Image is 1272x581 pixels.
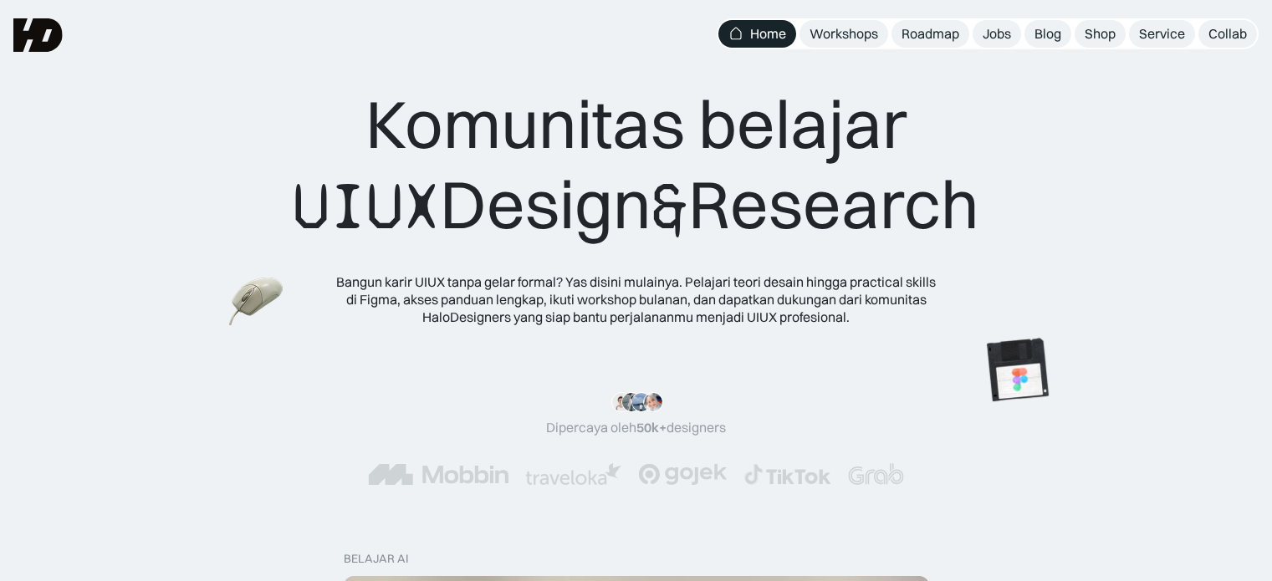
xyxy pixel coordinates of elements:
[1034,25,1061,43] div: Blog
[1024,20,1071,48] a: Blog
[973,20,1021,48] a: Jobs
[891,20,969,48] a: Roadmap
[293,166,440,247] span: UIUX
[546,419,726,436] div: Dipercaya oleh designers
[1075,20,1126,48] a: Shop
[810,25,878,43] div: Workshops
[1208,25,1247,43] div: Collab
[750,25,786,43] div: Home
[335,273,937,325] div: Bangun karir UIUX tanpa gelar formal? Yas disini mulainya. Pelajari teori desain hingga practical...
[902,25,959,43] div: Roadmap
[293,84,979,247] div: Komunitas belajar Design Research
[1139,25,1185,43] div: Service
[983,25,1011,43] div: Jobs
[344,552,408,566] div: belajar ai
[651,166,688,247] span: &
[718,20,796,48] a: Home
[799,20,888,48] a: Workshops
[1129,20,1195,48] a: Service
[1085,25,1116,43] div: Shop
[636,419,667,436] span: 50k+
[1198,20,1257,48] a: Collab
